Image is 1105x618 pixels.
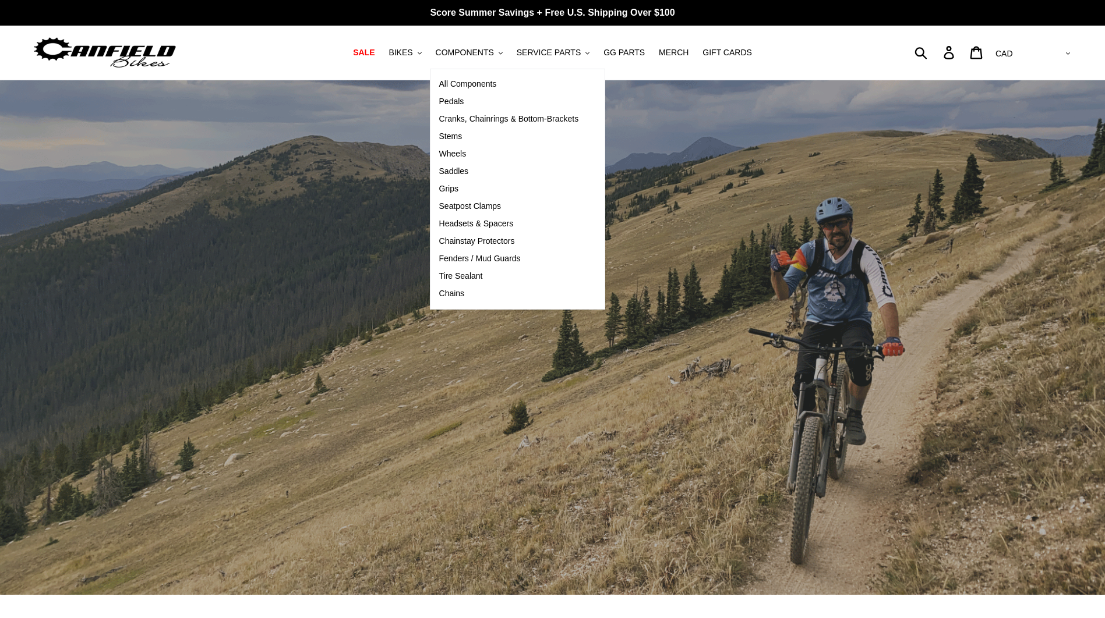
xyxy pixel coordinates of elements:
[430,111,588,128] a: Cranks, Chainrings & Bottom-Brackets
[439,114,579,124] span: Cranks, Chainrings & Bottom-Brackets
[439,271,483,281] span: Tire Sealant
[603,48,645,58] span: GG PARTS
[389,48,412,58] span: BIKES
[697,45,758,61] a: GIFT CARDS
[511,45,595,61] button: SERVICE PARTS
[430,198,588,215] a: Seatpost Clamps
[921,40,951,65] input: Search
[430,45,509,61] button: COMPONENTS
[430,285,588,303] a: Chains
[347,45,380,61] a: SALE
[430,215,588,233] a: Headsets & Spacers
[430,128,588,145] a: Stems
[439,79,497,89] span: All Components
[439,289,465,299] span: Chains
[598,45,651,61] a: GG PARTS
[430,145,588,163] a: Wheels
[430,250,588,268] a: Fenders / Mud Guards
[659,48,689,58] span: MERCH
[439,149,467,159] span: Wheels
[430,93,588,111] a: Pedals
[430,180,588,198] a: Grips
[517,48,581,58] span: SERVICE PARTS
[430,163,588,180] a: Saddles
[702,48,752,58] span: GIFT CARDS
[430,233,588,250] a: Chainstay Protectors
[353,48,375,58] span: SALE
[439,97,464,106] span: Pedals
[439,166,469,176] span: Saddles
[439,219,514,229] span: Headsets & Spacers
[439,254,521,264] span: Fenders / Mud Guards
[430,76,588,93] a: All Components
[439,201,502,211] span: Seatpost Clamps
[436,48,494,58] span: COMPONENTS
[439,236,515,246] span: Chainstay Protectors
[439,184,458,194] span: Grips
[439,132,463,141] span: Stems
[430,268,588,285] a: Tire Sealant
[32,34,178,71] img: Canfield Bikes
[653,45,694,61] a: MERCH
[383,45,427,61] button: BIKES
